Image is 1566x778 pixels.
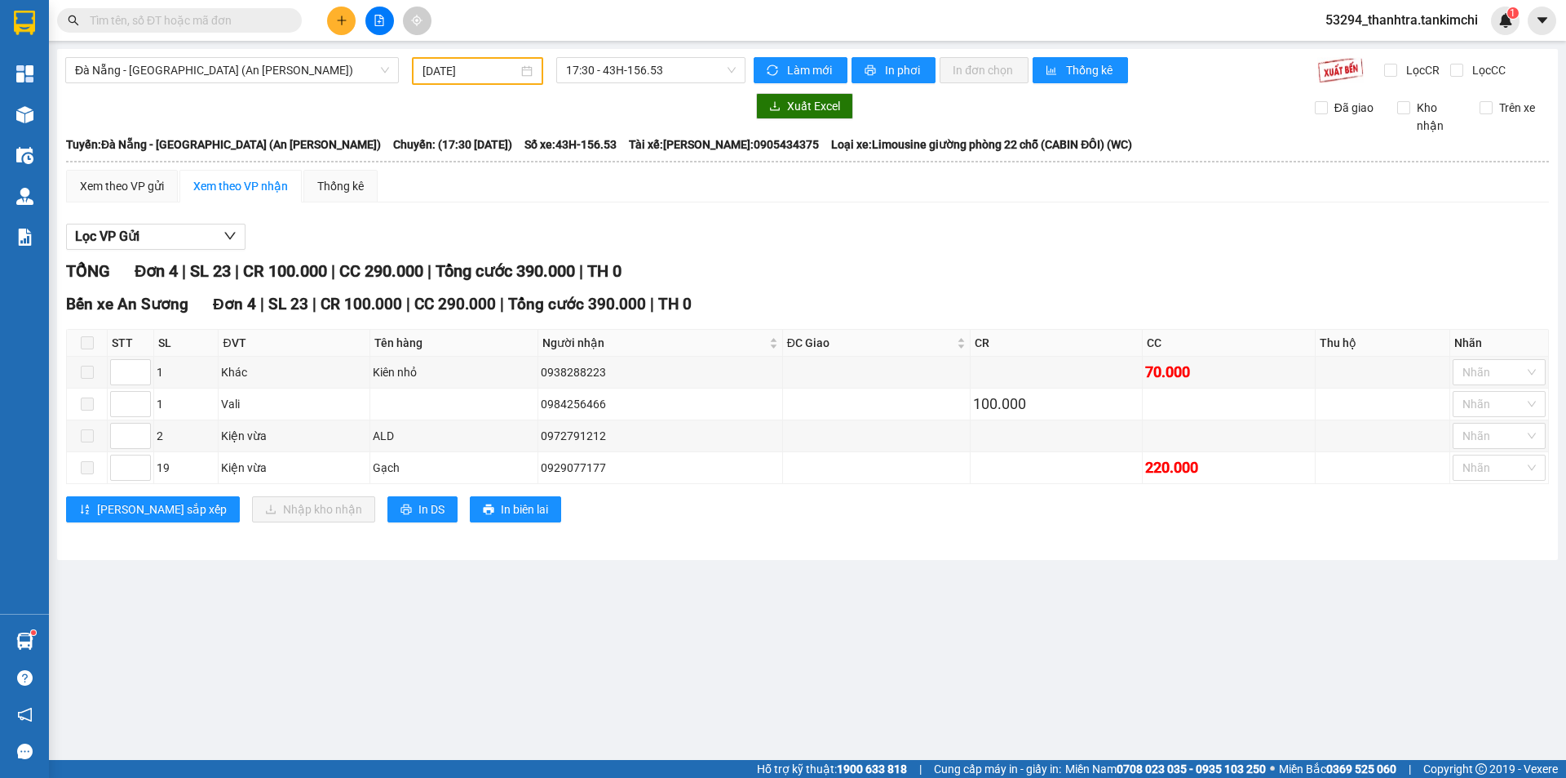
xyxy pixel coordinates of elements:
span: printer [483,504,494,517]
div: 0938288223 [541,363,780,381]
img: warehouse-icon [16,106,33,123]
th: Tên hàng [370,330,538,357]
img: icon-new-feature [1498,13,1513,28]
span: TỔNG [66,261,110,281]
span: 1 [1510,7,1515,19]
button: file-add [365,7,394,35]
span: Số xe: 43H-156.53 [524,136,617,153]
img: dashboard-icon [16,65,33,82]
span: | [919,760,922,778]
img: warehouse-icon [16,633,33,650]
span: | [1409,760,1411,778]
div: Kiên nhỏ [373,363,535,381]
span: CR 100.000 [243,261,327,281]
div: 19 [157,459,215,477]
span: | [260,295,264,313]
span: Kho nhận [1410,99,1467,135]
span: ⚪️ [1270,766,1275,772]
span: Tổng cước 390.000 [508,295,646,313]
span: Tài xế: [PERSON_NAME]:0905434375 [629,136,819,153]
span: caret-down [1535,13,1550,28]
span: 53294_thanhtra.tankimchi [1312,10,1491,30]
span: | [500,295,504,313]
span: | [579,261,583,281]
span: In phơi [885,61,922,79]
span: download [769,100,781,113]
span: | [331,261,335,281]
sup: 1 [1507,7,1519,19]
span: | [312,295,316,313]
button: printerIn biên lai [470,496,561,522]
span: Lọc VP Gửi [75,226,139,247]
button: bar-chartThống kê [1033,57,1128,83]
button: plus [327,7,356,35]
div: ALD [373,427,535,445]
span: Miền Bắc [1279,760,1396,778]
span: | [182,261,186,281]
span: Xuất Excel [787,97,840,115]
span: Cung cấp máy in - giấy in: [934,760,1061,778]
span: question-circle [17,670,33,686]
span: Đơn 4 [213,295,256,313]
span: Làm mới [787,61,834,79]
div: 100.000 [973,393,1140,416]
span: Bến xe An Sương [66,295,188,313]
button: aim [403,7,431,35]
div: Thống kê [317,177,364,195]
span: Thống kê [1066,61,1115,79]
span: aim [411,15,422,26]
strong: 0369 525 060 [1326,762,1396,776]
th: CC [1143,330,1316,357]
div: Kiện vừa [221,459,366,477]
span: Chuyến: (17:30 [DATE]) [393,136,512,153]
span: SL 23 [190,261,231,281]
div: 2 [157,427,215,445]
button: syncLàm mới [754,57,847,83]
span: CR 100.000 [321,295,402,313]
strong: 0708 023 035 - 0935 103 250 [1117,762,1266,776]
div: Kiện vừa [221,427,366,445]
span: file-add [374,15,385,26]
button: In đơn chọn [940,57,1029,83]
img: solution-icon [16,229,33,246]
span: sort-ascending [79,504,91,517]
div: Nhãn [1454,334,1544,352]
span: Lọc CR [1400,61,1442,79]
button: printerIn DS [387,496,458,522]
input: Tìm tên, số ĐT hoặc mã đơn [90,11,282,29]
div: Khác [221,363,366,381]
th: CR [971,330,1144,357]
div: Vali [221,395,366,413]
div: 0972791212 [541,427,780,445]
button: downloadNhập kho nhận [252,496,375,522]
span: SL 23 [268,295,308,313]
div: 70.000 [1145,361,1312,384]
span: Hỗ trợ kỹ thuật: [757,760,907,778]
span: CC 290.000 [414,295,496,313]
div: 1 [157,363,215,381]
div: 0929077177 [541,459,780,477]
span: | [235,261,239,281]
img: warehouse-icon [16,188,33,205]
span: Miền Nam [1065,760,1266,778]
span: ĐC Giao [787,334,953,352]
button: caret-down [1528,7,1556,35]
div: Gạch [373,459,535,477]
span: search [68,15,79,26]
button: downloadXuất Excel [756,93,853,119]
span: Trên xe [1493,99,1542,117]
span: | [427,261,431,281]
b: Tuyến: Đà Nẵng - [GEOGRAPHIC_DATA] (An [PERSON_NAME]) [66,138,381,151]
span: bar-chart [1046,64,1059,78]
div: 1 [157,395,215,413]
sup: 1 [31,630,36,635]
strong: 1900 633 818 [837,762,907,776]
span: sync [767,64,781,78]
span: Loại xe: Limousine giường phòng 22 chỗ (CABIN ĐÔI) (WC) [831,136,1132,153]
input: 11/08/2025 [422,62,518,80]
span: message [17,744,33,759]
span: In biên lai [501,500,548,518]
span: 17:30 - 43H-156.53 [566,58,736,82]
img: 9k= [1317,57,1364,83]
th: ĐVT [219,330,369,357]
